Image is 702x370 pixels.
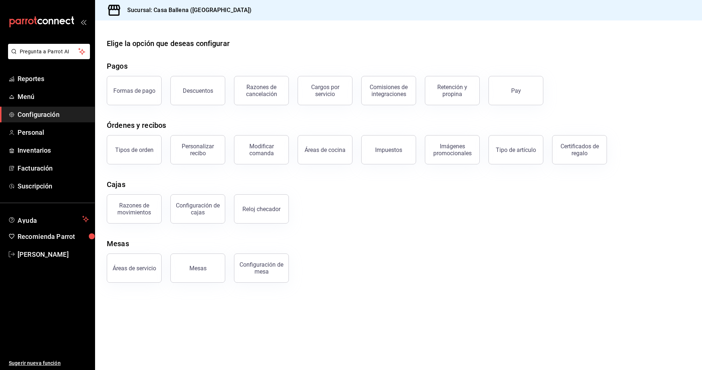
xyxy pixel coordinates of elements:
div: Personalizar recibo [175,143,220,157]
div: Áreas de cocina [305,146,346,153]
div: Formas de pago [113,87,155,94]
div: Comisiones de integraciones [366,84,411,98]
div: Cargos por servicio [302,84,348,98]
button: Cargos por servicio [298,76,352,105]
button: Modificar comanda [234,135,289,164]
span: Configuración [18,110,89,119]
button: Áreas de cocina [298,135,352,164]
button: Impuestos [361,135,416,164]
div: Tipos de orden [115,146,154,153]
span: Sugerir nueva función [9,359,89,367]
button: Comisiones de integraciones [361,76,416,105]
div: Pay [511,87,521,94]
button: Pregunta a Parrot AI [8,44,90,59]
button: Imágenes promocionales [425,135,480,164]
span: Facturación [18,163,89,173]
button: Pay [488,76,543,105]
div: Configuración de cajas [175,202,220,216]
div: Modificar comanda [239,143,284,157]
button: Configuración de cajas [170,194,225,224]
button: Certificados de regalo [552,135,607,164]
button: Retención y propina [425,76,480,105]
div: Órdenes y recibos [107,120,166,131]
div: Impuestos [375,146,402,153]
h3: Sucursal: Casa Ballena ([GEOGRAPHIC_DATA]) [121,6,252,15]
div: Retención y propina [430,84,475,98]
div: Áreas de servicio [113,265,156,272]
button: Razones de cancelación [234,76,289,105]
button: Descuentos [170,76,225,105]
button: Personalizar recibo [170,135,225,164]
button: Tipos de orden [107,135,162,164]
button: Tipo de artículo [488,135,543,164]
div: Razones de cancelación [239,84,284,98]
div: Imágenes promocionales [430,143,475,157]
button: Mesas [170,253,225,283]
span: Inventarios [18,145,89,155]
button: Áreas de servicio [107,253,162,283]
span: Ayuda [18,215,79,224]
div: Razones de movimientos [112,202,157,216]
div: Certificados de regalo [557,143,602,157]
a: Pregunta a Parrot AI [5,53,90,61]
div: Mesas [107,238,129,249]
span: Reportes [18,74,89,84]
span: Pregunta a Parrot AI [20,48,79,56]
div: Elige la opción que deseas configurar [107,38,230,49]
div: Configuración de mesa [239,261,284,275]
div: Mesas [189,265,207,272]
span: Suscripción [18,181,89,191]
div: Cajas [107,179,125,190]
button: open_drawer_menu [80,19,86,25]
span: [PERSON_NAME] [18,249,89,259]
span: Recomienda Parrot [18,232,89,241]
button: Reloj checador [234,194,289,224]
div: Pagos [107,61,128,72]
div: Tipo de artículo [496,146,536,153]
button: Configuración de mesa [234,253,289,283]
span: Personal [18,127,89,137]
div: Descuentos [183,87,213,94]
button: Razones de movimientos [107,194,162,224]
div: Reloj checador [242,206,280,213]
button: Formas de pago [107,76,162,105]
span: Menú [18,92,89,102]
